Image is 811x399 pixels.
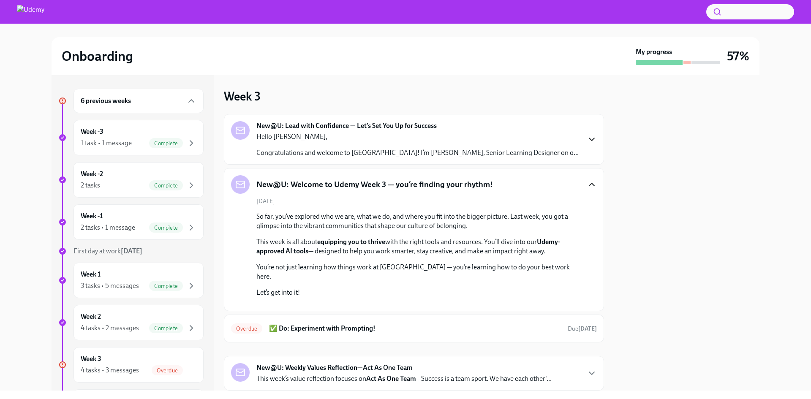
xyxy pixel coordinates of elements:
h6: Week 2 [81,312,101,321]
strong: My progress [636,47,672,57]
div: 6 previous weeks [73,89,204,113]
a: Week -31 task • 1 messageComplete [58,120,204,155]
p: Let’s get into it! [256,288,583,297]
strong: New@U: Lead with Confidence — Let’s Set You Up for Success [256,121,437,130]
h6: Week -3 [81,127,103,136]
div: 2 tasks [81,181,100,190]
span: Due [568,325,597,332]
a: Week -12 tasks • 1 messageComplete [58,204,204,240]
p: You’re not just learning how things work at [GEOGRAPHIC_DATA] — you’re learning how to do your be... [256,263,583,281]
strong: equipping you to thrive [317,238,385,246]
a: Overdue✅ Do: Experiment with Prompting!Due[DATE] [231,322,597,335]
img: Udemy [17,5,44,19]
h6: Week 3 [81,354,101,364]
h6: 6 previous weeks [81,96,131,106]
a: First day at work[DATE] [58,247,204,256]
a: Week 13 tasks • 5 messagesComplete [58,263,204,298]
p: Hello [PERSON_NAME], [256,132,579,141]
p: This week is all about with the right tools and resources. You’ll dive into our — designed to hel... [256,237,583,256]
div: 2 tasks • 1 message [81,223,135,232]
span: [DATE] [256,197,275,205]
span: Complete [149,325,183,331]
strong: New@U: Weekly Values Reflection—Act As One Team [256,363,413,372]
div: 4 tasks • 2 messages [81,323,139,333]
span: September 27th, 2025 13:00 [568,325,597,333]
a: Week -22 tasksComplete [58,162,204,198]
a: Week 34 tasks • 3 messagesOverdue [58,347,204,383]
h6: ✅ Do: Experiment with Prompting! [269,324,561,333]
span: Complete [149,182,183,189]
span: Overdue [152,367,183,374]
h2: Onboarding [62,48,133,65]
p: Congratulations and welcome to [GEOGRAPHIC_DATA]! I’m [PERSON_NAME], Senior Learning Designer on ... [256,148,579,157]
h3: 57% [727,49,749,64]
span: Complete [149,225,183,231]
h3: Week 3 [224,89,261,104]
span: Complete [149,283,183,289]
h6: Week 1 [81,270,101,279]
h6: Week -2 [81,169,103,179]
span: Overdue [231,326,262,332]
strong: [DATE] [121,247,142,255]
h5: New@U: Welcome to Udemy Week 3 — you’re finding your rhythm! [256,179,493,190]
p: So far, you’ve explored who we are, what we do, and where you fit into the bigger picture. Last w... [256,212,583,231]
div: 4 tasks • 3 messages [81,366,139,375]
h6: Week -1 [81,212,103,221]
p: This week’s value reflection focuses on —Success is a team sport. We have each other'... [256,374,552,383]
strong: [DATE] [578,325,597,332]
span: First day at work [73,247,142,255]
a: Week 24 tasks • 2 messagesComplete [58,305,204,340]
div: 3 tasks • 5 messages [81,281,139,290]
strong: Act As One Team [366,375,416,383]
span: Complete [149,140,183,147]
div: 1 task • 1 message [81,138,132,148]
